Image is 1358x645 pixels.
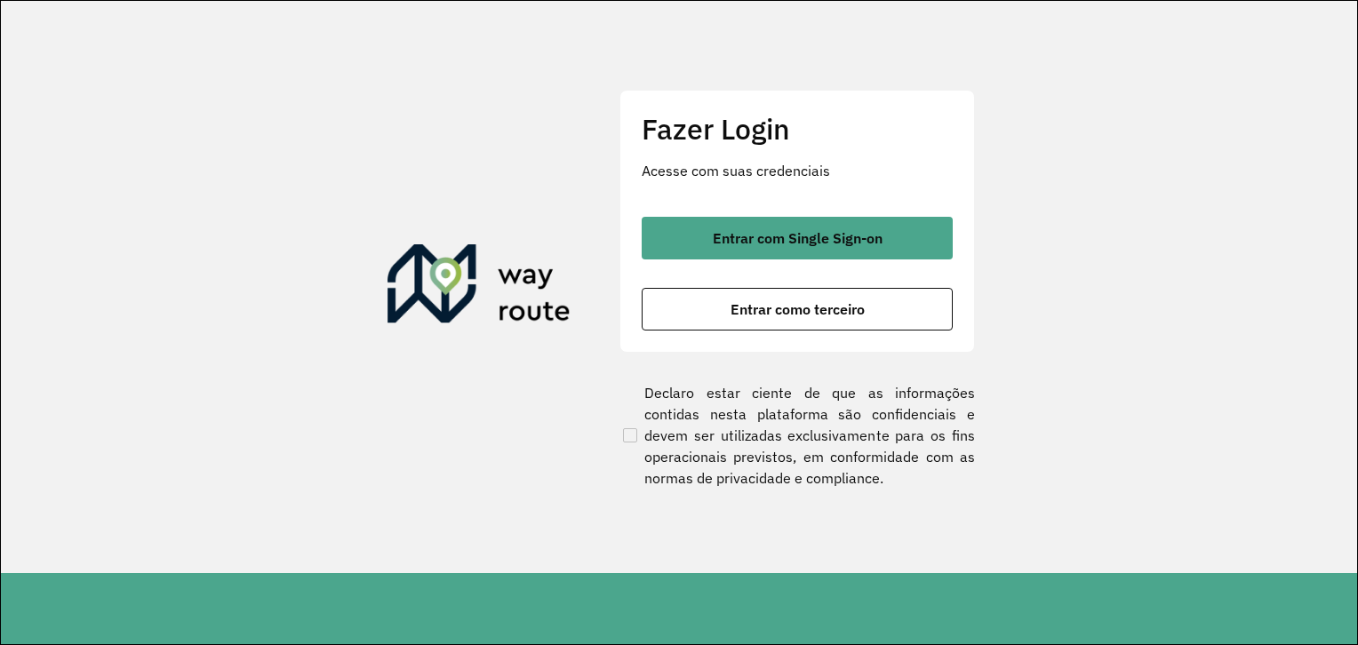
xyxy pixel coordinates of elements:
img: Roteirizador AmbevTech [387,244,571,330]
span: Entrar com Single Sign-on [713,231,883,245]
label: Declaro estar ciente de que as informações contidas nesta plataforma são confidenciais e devem se... [619,382,975,489]
h2: Fazer Login [642,112,953,146]
button: button [642,217,953,259]
span: Entrar como terceiro [731,302,865,316]
p: Acesse com suas credenciais [642,160,953,181]
button: button [642,288,953,330]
